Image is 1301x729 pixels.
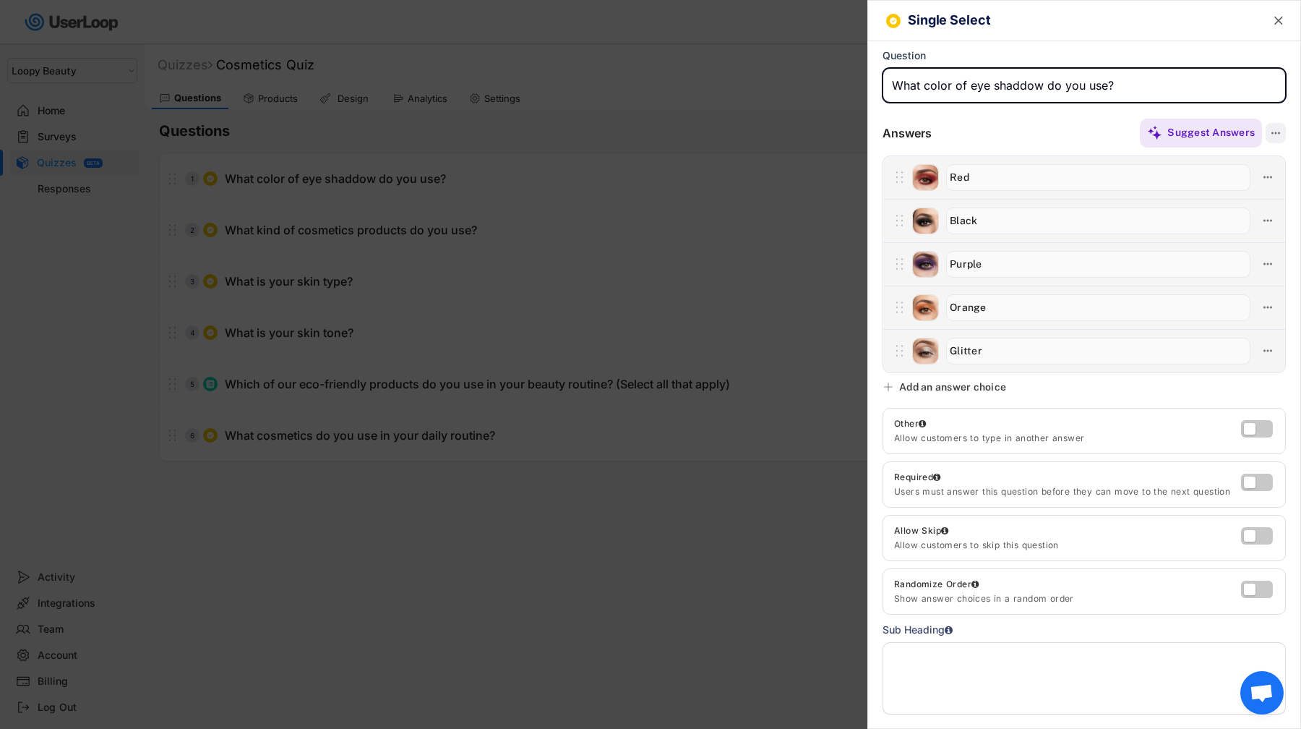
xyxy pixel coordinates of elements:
[946,208,1250,234] input: Black
[894,540,1241,551] div: Allow customers to skip this question
[894,418,1241,430] div: Other
[946,164,1250,191] input: Red
[883,49,926,62] div: Question
[1240,671,1284,715] div: Open chat
[908,13,1241,28] h6: Single Select
[946,294,1250,321] input: Orange
[913,165,938,190] img: image.png
[946,251,1250,278] input: Purple
[894,579,979,590] div: Randomize Order
[894,525,948,537] div: Allow Skip
[946,338,1250,364] input: Glitter
[1167,126,1255,139] div: Suggest Answers
[894,432,1241,444] div: Allow customers to type in another answer
[913,252,938,277] img: image.png
[889,17,898,25] img: CircleTickMinorWhite.svg
[1274,13,1283,28] text: 
[894,486,1241,498] div: Users must answer this question before they can move to the next question
[913,208,938,234] img: image.png
[1147,125,1162,140] img: MagicMajor%20%28Purple%29.svg
[883,622,953,638] div: Sub Heading
[913,295,938,320] img: image.png
[883,126,932,141] div: Answers
[894,472,941,483] div: Required
[899,380,1006,393] div: Add an answer choice
[894,593,1237,605] div: Show answer choices in a random order
[883,68,1286,103] input: Type your question here...
[1271,14,1286,28] button: 
[913,338,938,364] img: image.png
